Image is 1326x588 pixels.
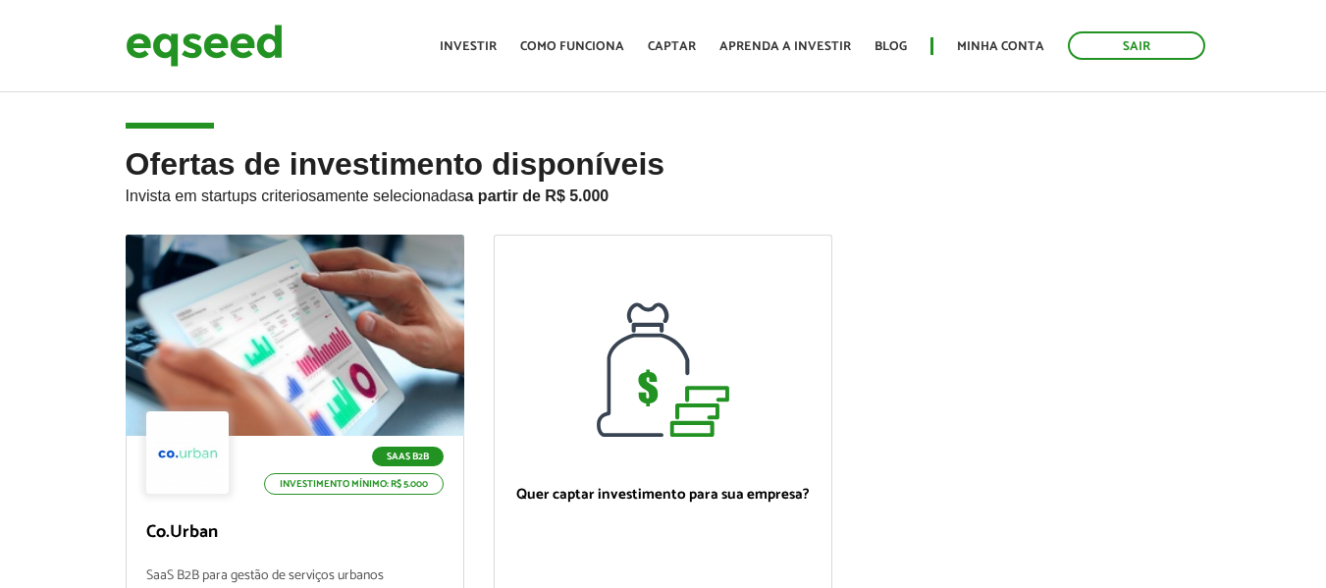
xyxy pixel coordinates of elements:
[514,486,812,504] p: Quer captar investimento para sua empresa?
[520,40,624,53] a: Como funciona
[957,40,1044,53] a: Minha conta
[126,20,283,72] img: EqSeed
[440,40,497,53] a: Investir
[1068,31,1205,60] a: Sair
[875,40,907,53] a: Blog
[648,40,696,53] a: Captar
[264,473,444,495] p: Investimento mínimo: R$ 5.000
[146,522,444,544] p: Co.Urban
[465,187,610,204] strong: a partir de R$ 5.000
[372,447,444,466] p: SaaS B2B
[126,147,1201,235] h2: Ofertas de investimento disponíveis
[719,40,851,53] a: Aprenda a investir
[126,182,1201,205] p: Invista em startups criteriosamente selecionadas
